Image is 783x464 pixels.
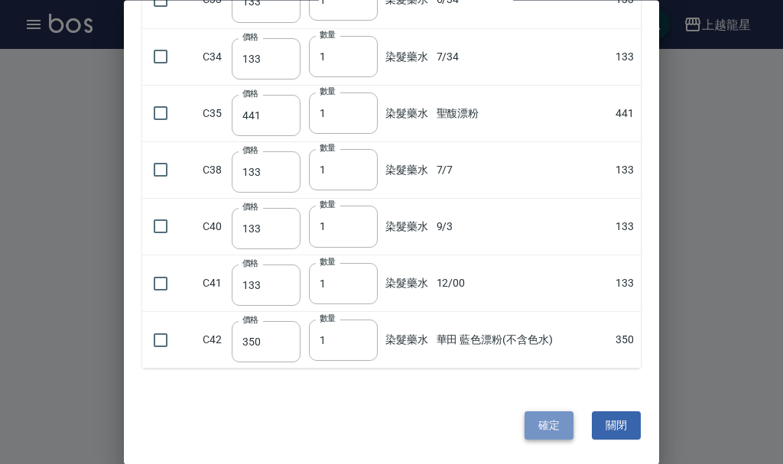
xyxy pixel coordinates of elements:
[320,30,336,41] label: 數量
[199,86,228,142] td: C35
[199,255,228,312] td: C41
[612,199,641,255] td: 133
[612,255,641,312] td: 133
[242,31,258,43] label: 價格
[592,412,641,440] button: 關閉
[612,312,641,368] td: 350
[199,142,228,199] td: C38
[320,256,336,268] label: 數量
[433,199,612,255] td: 9/3
[320,200,336,211] label: 數量
[433,29,612,86] td: 7/34
[433,142,612,199] td: 7/7
[433,86,612,142] td: 聖馥漂粉
[199,312,228,368] td: C42
[382,29,432,86] td: 染髮藥水
[382,86,432,142] td: 染髮藥水
[612,29,641,86] td: 133
[382,312,432,368] td: 染髮藥水
[612,142,641,199] td: 133
[433,312,612,368] td: 華田 藍色漂粉(不含色水)
[199,199,228,255] td: C40
[525,412,573,440] button: 確定
[242,315,258,326] label: 價格
[433,255,612,312] td: 12/00
[242,201,258,213] label: 價格
[382,142,432,199] td: 染髮藥水
[242,144,258,156] label: 價格
[320,313,336,324] label: 數量
[320,86,336,98] label: 數量
[382,199,432,255] td: 染髮藥水
[320,143,336,154] label: 數量
[612,86,641,142] td: 441
[382,255,432,312] td: 染髮藥水
[242,88,258,99] label: 價格
[199,29,228,86] td: C34
[242,258,258,270] label: 價格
